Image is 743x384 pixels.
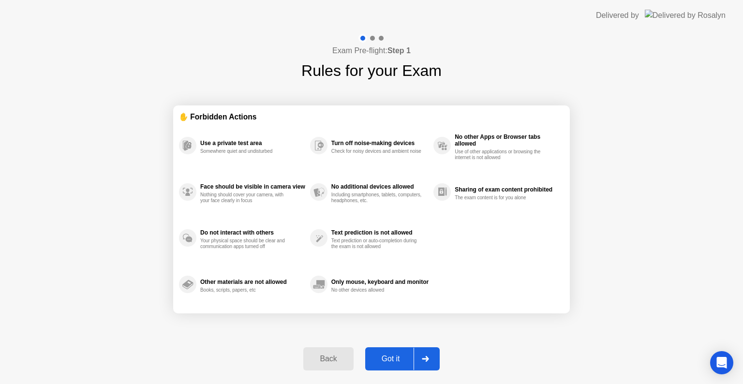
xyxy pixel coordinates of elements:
[306,354,350,363] div: Back
[303,347,353,370] button: Back
[200,229,305,236] div: Do not interact with others
[301,59,442,82] h1: Rules for your Exam
[179,111,564,122] div: ✋ Forbidden Actions
[710,351,733,374] div: Open Intercom Messenger
[200,287,292,293] div: Books, scripts, papers, etc
[455,149,546,161] div: Use of other applications or browsing the internet is not allowed
[200,140,305,147] div: Use a private test area
[455,195,546,201] div: The exam content is for you alone
[368,354,414,363] div: Got it
[365,347,440,370] button: Got it
[200,279,305,285] div: Other materials are not allowed
[331,140,429,147] div: Turn off noise-making devices
[455,133,559,147] div: No other Apps or Browser tabs allowed
[331,192,423,204] div: Including smartphones, tablets, computers, headphones, etc.
[331,279,429,285] div: Only mouse, keyboard and monitor
[645,10,726,21] img: Delivered by Rosalyn
[200,238,292,250] div: Your physical space should be clear and communication apps turned off
[200,148,292,154] div: Somewhere quiet and undisturbed
[596,10,639,21] div: Delivered by
[331,229,429,236] div: Text prediction is not allowed
[332,45,411,57] h4: Exam Pre-flight:
[387,46,411,55] b: Step 1
[331,183,429,190] div: No additional devices allowed
[200,192,292,204] div: Nothing should cover your camera, with your face clearly in focus
[200,183,305,190] div: Face should be visible in camera view
[455,186,559,193] div: Sharing of exam content prohibited
[331,238,423,250] div: Text prediction or auto-completion during the exam is not allowed
[331,287,423,293] div: No other devices allowed
[331,148,423,154] div: Check for noisy devices and ambient noise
